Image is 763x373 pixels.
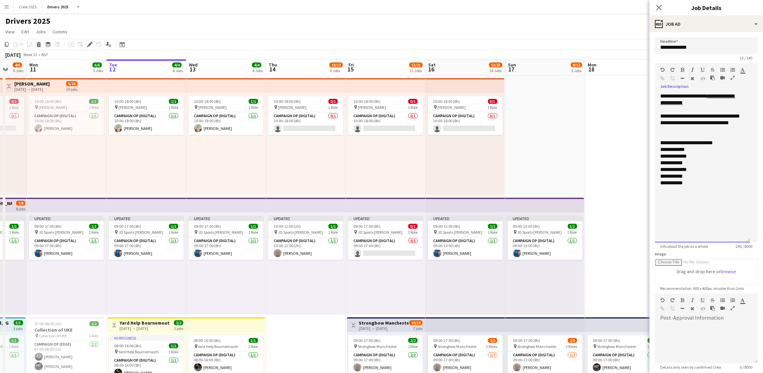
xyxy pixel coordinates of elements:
[9,105,19,110] span: 1 Role
[720,75,725,80] button: Insert video
[198,230,243,235] span: JD Sports [PERSON_NAME]
[29,96,104,135] app-job-card: 10:00-18:00 (8h)1/1 [PERSON_NAME]1 RoleCampaign Op (Digital)1/110:00-18:00 (8h)[PERSON_NAME]
[29,237,104,260] app-card-role: Campaign Op (Digital)1/109:00-17:00 (8h)[PERSON_NAME]
[92,62,102,67] span: 6/6
[109,216,184,260] app-job-card: Updated09:00-17:00 (8h)1/1 JD Sports [PERSON_NAME]1 RoleCampaign Op (Digital)1/109:00-17:00 (8h)[...
[198,105,227,110] span: [PERSON_NAME]
[730,67,735,72] button: Ordered List
[710,306,715,311] button: Paste as plain text
[66,86,77,92] div: 10 jobs
[700,306,705,311] button: HTML Code
[655,244,713,249] span: Info about the job as a whole
[428,216,503,260] app-job-card: Updated09:00-13:00 (4h)1/1 JD Sports [PERSON_NAME]1 RoleCampaign Op (Digital)1/109:00-13:00 (4h)[...
[174,325,183,331] div: 2 jobs
[690,306,695,311] button: Clear Formatting
[507,65,516,73] span: 17
[670,67,675,72] button: Redo
[720,67,725,72] button: Unordered List
[34,224,61,229] span: 09:00-17:00 (8h)
[408,338,418,343] span: 2/2
[5,51,21,58] div: [DATE]
[740,298,745,303] button: Text Color
[13,68,23,73] div: 6 Jobs
[680,306,685,311] button: Horizontal Line
[5,29,15,35] span: View
[114,99,141,104] span: 10:00-18:00 (8h)
[36,29,46,35] span: Jobs
[328,105,338,110] span: 1 Role
[328,99,338,104] span: 0/1
[517,344,556,349] span: Strongbow Manchester
[9,338,19,343] span: 1/1
[9,99,19,104] span: 0/1
[730,244,758,249] span: 240 / 8000
[647,344,657,349] span: 1 Role
[348,62,354,68] span: Fri
[358,230,403,235] span: JD Sports [PERSON_NAME]
[9,344,19,349] span: 1 Role
[109,237,184,260] app-card-role: Campaign Op (Digital)1/109:00-17:00 (8h)[PERSON_NAME]
[28,65,38,73] span: 11
[14,0,42,13] button: Crew 2025
[740,67,745,72] button: Text Color
[173,68,183,73] div: 4 Jobs
[9,224,19,229] span: 1/1
[348,216,423,260] div: Updated09:00-17:00 (8h)0/1 JD Sports [PERSON_NAME]1 RoleCampaign Op (Digital)0/109:00-17:00 (8h)
[700,76,705,81] button: HTML Code
[189,237,263,260] app-card-role: Campaign Op (Digital)1/109:00-17:00 (8h)[PERSON_NAME]
[734,365,758,370] span: 0 / 8000
[169,99,178,104] span: 1/1
[89,224,98,229] span: 1/1
[409,62,423,67] span: 13/21
[93,68,103,73] div: 5 Jobs
[42,0,74,13] button: Drivers 2025
[14,320,23,325] span: 3/3
[114,343,141,348] span: 08:00-16:00 (8h)
[680,67,685,72] button: Bold
[114,224,141,229] span: 09:00-17:00 (8h)
[348,96,423,135] div: 10:00-18:00 (8h)0/1 [PERSON_NAME]1 RoleCampaign Op (Digital)0/110:00-18:00 (8h)
[188,65,198,73] span: 13
[508,237,582,260] app-card-role: Campaign Op (Digital)1/109:00-13:00 (4h)[PERSON_NAME]
[189,216,263,260] app-job-card: Updated09:00-17:00 (8h)1/1 JD Sports [PERSON_NAME]1 RoleCampaign Op (Digital)1/109:00-17:00 (8h)[...
[108,65,117,73] span: 12
[488,338,497,343] span: 2/3
[33,27,48,36] a: Jobs
[268,96,343,135] app-job-card: 10:00-18:00 (8h)0/1 [PERSON_NAME]1 RoleCampaign Op (Digital)0/110:00-18:00 (8h)
[198,344,239,349] span: Yard Help Bournemouth
[249,338,258,343] span: 1/1
[413,325,423,331] div: 7 jobs
[670,298,675,303] button: Redo
[568,224,577,229] span: 1/1
[408,344,418,349] span: 1 Role
[408,230,418,235] span: 1 Role
[34,99,61,104] span: 10:00-18:00 (8h)
[118,230,163,235] span: JD Sports [PERSON_NAME]
[597,344,636,349] span: Strongbow Manchester
[353,338,380,343] span: 09:00-17:00 (8h)
[710,75,715,80] button: Paste as plain text
[690,76,695,81] button: Clear Formatting
[700,67,705,72] button: Underline
[348,237,423,260] app-card-role: Campaign Op (Digital)0/109:00-17:00 (8h)
[700,298,705,303] button: Underline
[588,62,596,68] span: Mon
[359,326,409,331] div: [DATE] → [DATE]
[680,76,685,81] button: Horizontal Line
[328,230,338,235] span: 1 Role
[39,105,67,110] span: [PERSON_NAME]
[508,216,582,260] app-job-card: Updated09:00-13:00 (4h)1/1 JD Sports [PERSON_NAME]1 RoleCampaign Op (Digital)1/109:00-13:00 (4h)[...
[568,338,577,343] span: 2/3
[489,68,502,73] div: 14 Jobs
[734,55,758,60] span: 13 / 140
[567,230,577,235] span: 1 Role
[118,105,147,110] span: [PERSON_NAME]
[410,68,422,73] div: 11 Jobs
[508,62,516,68] span: Sun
